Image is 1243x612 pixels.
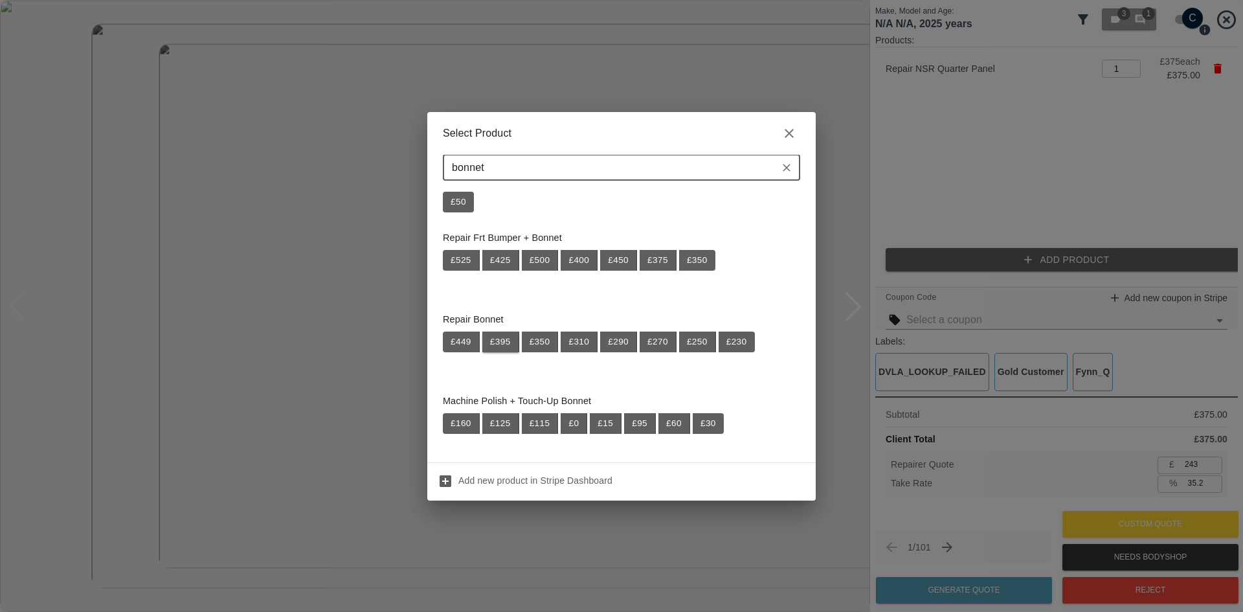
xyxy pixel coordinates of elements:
button: £395 [482,332,519,352]
button: £500 [522,250,559,271]
p: Machine Polish + Touch-Up Bonnet [443,394,800,409]
p: Repair Frt Bumper + Bonnet [443,231,800,245]
button: £50 [443,192,474,212]
button: £270 [640,332,677,352]
button: £310 [561,332,598,352]
button: £375 [640,250,677,271]
button: £30 [693,413,724,434]
button: £425 [482,250,519,271]
button: £450 [600,250,637,271]
button: £290 [600,332,637,352]
button: £95 [624,413,656,434]
button: £250 [679,332,716,352]
button: £0 [561,413,587,434]
p: Repair Bonnet [443,313,800,327]
button: £15 [590,413,621,434]
button: £115 [522,413,559,434]
button: Clear [778,159,796,177]
button: £350 [679,250,715,271]
button: £160 [443,413,480,434]
p: Add new product in Stripe Dashboard [458,474,612,487]
button: £400 [561,250,598,271]
input: Search products... [447,159,775,177]
button: £449 [443,332,480,352]
p: Select Product [443,126,511,141]
button: £230 [719,332,755,352]
button: £60 [658,413,690,434]
button: £525 [443,250,480,271]
button: £125 [482,413,519,434]
button: £350 [522,332,559,352]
